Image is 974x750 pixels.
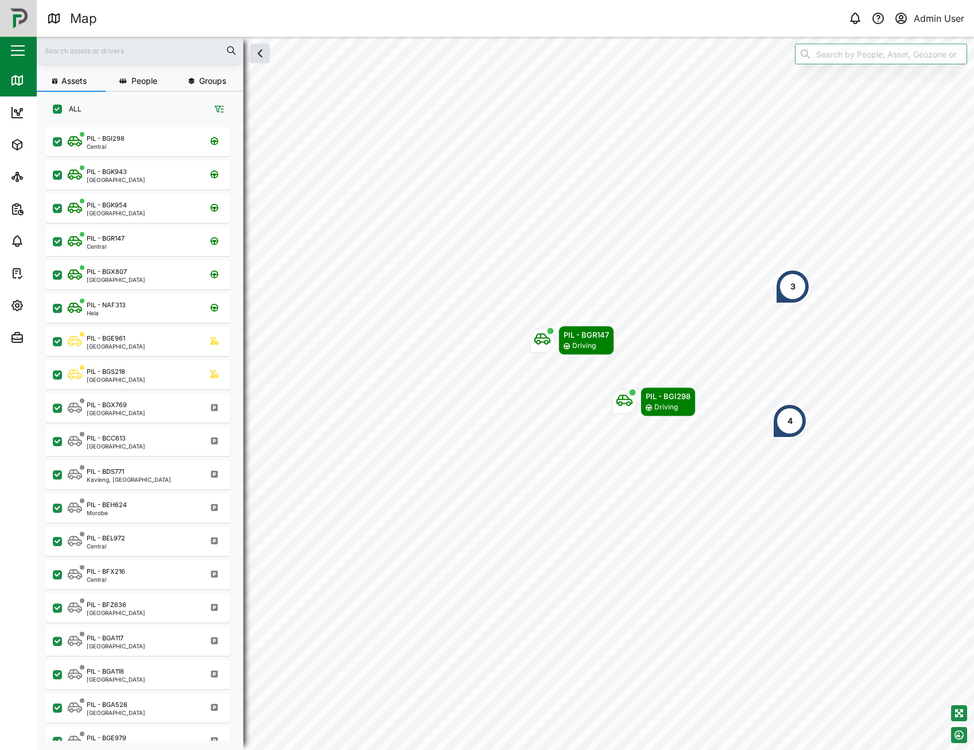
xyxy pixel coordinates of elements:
[87,733,126,743] div: PIL - BGE979
[87,243,125,249] div: Central
[87,200,127,210] div: PIL - BGK954
[6,6,31,31] img: Main Logo
[775,269,810,304] div: Map marker
[70,9,97,29] div: Map
[199,77,226,85] span: Groups
[87,477,171,482] div: Kavieng, [GEOGRAPHIC_DATA]
[87,710,145,716] div: [GEOGRAPHIC_DATA]
[646,391,690,402] div: PIL - BGI298
[87,434,126,443] div: PIL - BCC613
[87,676,145,682] div: [GEOGRAPHIC_DATA]
[87,500,127,510] div: PIL - BEH624
[87,177,145,183] div: [GEOGRAPHIC_DATA]
[87,234,125,243] div: PIL - BGR147
[654,402,678,413] div: Driving
[87,144,125,149] div: Central
[87,210,145,216] div: [GEOGRAPHIC_DATA]
[87,533,125,543] div: PIL - BEL972
[87,600,126,610] div: PIL - BFZ636
[87,277,145,283] div: [GEOGRAPHIC_DATA]
[87,577,125,582] div: Central
[131,77,157,85] span: People
[30,203,69,215] div: Reports
[87,667,124,676] div: PIL - BGA118
[530,326,614,355] div: Map marker
[87,377,145,382] div: [GEOGRAPHIC_DATA]
[30,299,71,312] div: Settings
[87,300,126,310] div: PIL - NAF313
[572,341,596,351] div: Driving
[87,510,127,516] div: Morobe
[87,134,125,144] div: PIL - BGI298
[87,410,145,416] div: [GEOGRAPHIC_DATA]
[30,171,57,183] div: Sites
[87,167,127,177] div: PIL - BGK943
[30,74,56,87] div: Map
[87,334,125,343] div: PIL - BGE961
[87,543,125,549] div: Central
[773,404,807,438] div: Map marker
[44,42,236,59] input: Search assets or drivers
[87,467,124,477] div: PIL - BDS771
[87,367,125,377] div: PIL - BGS218
[564,329,609,341] div: PIL - BGR147
[87,400,127,410] div: PIL - BGX769
[893,10,965,26] button: Admin User
[30,138,65,151] div: Assets
[795,44,967,64] input: Search by People, Asset, Geozone or Place
[612,387,696,416] div: Map marker
[62,105,82,114] label: ALL
[87,610,145,616] div: [GEOGRAPHIC_DATA]
[914,11,964,26] div: Admin User
[787,415,793,427] div: 4
[46,123,243,741] div: grid
[87,700,127,710] div: PIL - BGA526
[87,633,123,643] div: PIL - BGA117
[87,567,125,577] div: PIL - BFX216
[87,443,145,449] div: [GEOGRAPHIC_DATA]
[87,310,126,316] div: Hela
[37,37,974,750] canvas: Map
[790,280,796,293] div: 3
[30,331,64,344] div: Admin
[30,106,82,119] div: Dashboard
[30,235,65,248] div: Alarms
[30,267,61,280] div: Tasks
[87,643,145,649] div: [GEOGRAPHIC_DATA]
[87,267,127,277] div: PIL - BGX807
[61,77,87,85] span: Assets
[87,343,145,349] div: [GEOGRAPHIC_DATA]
